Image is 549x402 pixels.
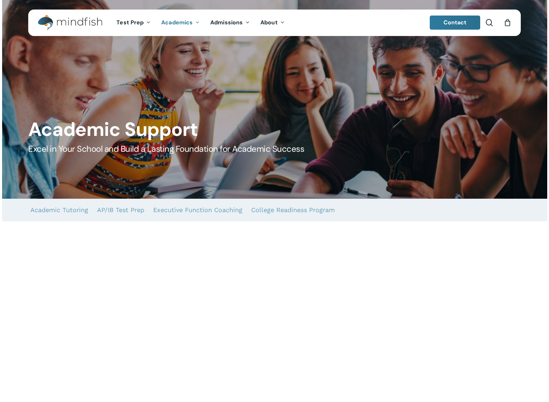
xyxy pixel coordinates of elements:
span: Academics [161,19,193,26]
span: Contact [444,19,467,26]
span: About [260,19,278,26]
a: Cart [503,19,511,26]
h1: Academic Support [28,118,520,141]
h5: Excel in Your School and Build a Lasting Foundation for Academic Success [28,143,520,155]
nav: Main Menu [111,10,290,36]
header: Main Menu [28,10,521,36]
a: College Readiness Program [251,199,335,221]
a: Contact [430,16,481,30]
a: Academic Tutoring [30,199,88,221]
a: Test Prep [111,20,156,26]
a: AP/IB Test Prep [97,199,144,221]
span: Admissions [210,19,243,26]
a: About [255,20,290,26]
a: Academics [156,20,205,26]
a: Admissions [205,20,255,26]
span: Test Prep [116,19,144,26]
a: Executive Function Coaching [153,199,242,221]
